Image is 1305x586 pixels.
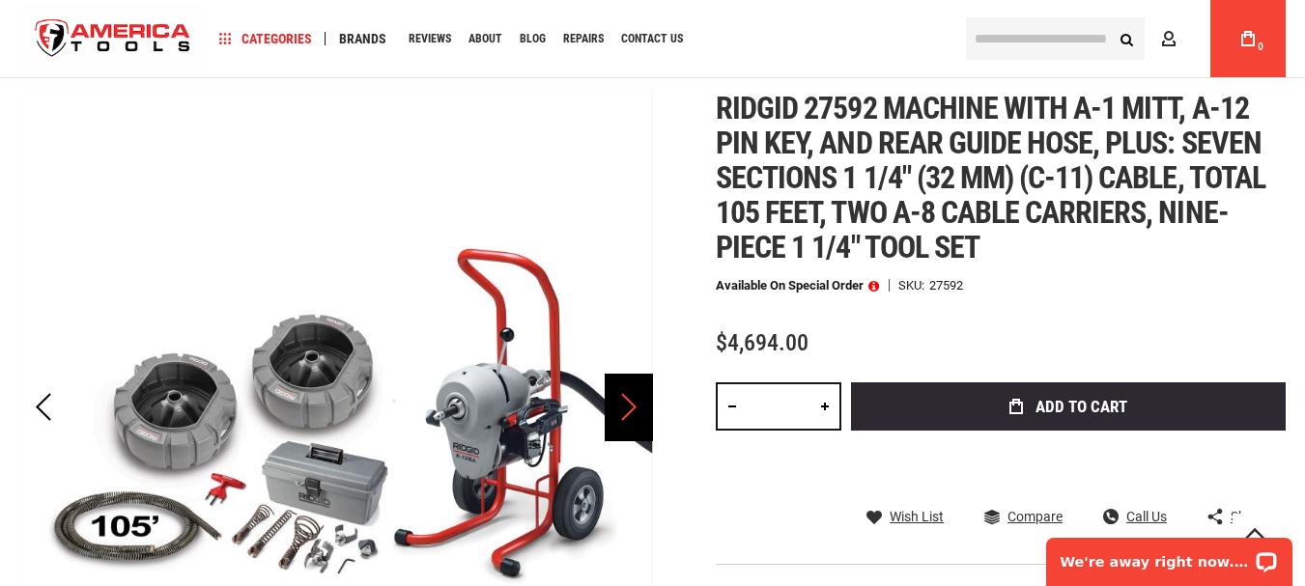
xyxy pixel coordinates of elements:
span: Blog [520,33,546,44]
span: Repairs [563,33,604,44]
span: Call Us [1126,510,1167,523]
a: Reviews [400,26,460,52]
a: Call Us [1103,508,1167,525]
span: Categories [219,32,312,45]
iframe: Secure express checkout frame [847,436,1290,492]
a: Brands [330,26,395,52]
img: America Tools [19,3,207,75]
span: $4,694.00 [716,329,809,356]
iframe: LiveChat chat widget [1034,525,1305,586]
a: Compare [984,508,1063,525]
a: Wish List [866,508,944,525]
a: Categories [211,26,321,52]
a: Repairs [554,26,612,52]
a: store logo [19,3,207,75]
span: Add to Cart [1035,399,1127,415]
span: Ridgid 27592 machine with a-1 mitt, a-12 pin key, and rear guide hose, plus: seven sections 1 1/4... [716,90,1265,265]
span: Compare [1007,510,1063,523]
span: Wish List [890,510,944,523]
a: About [460,26,511,52]
button: Add to Cart [851,382,1286,431]
span: Brands [339,32,386,45]
a: Blog [511,26,554,52]
a: Contact Us [612,26,692,52]
span: Share [1231,510,1265,523]
span: Contact Us [621,33,683,44]
span: 0 [1258,42,1263,52]
button: Search [1108,20,1145,57]
span: Reviews [409,33,451,44]
p: Available on Special Order [716,279,879,293]
strong: SKU [898,279,929,292]
span: About [468,33,502,44]
div: 27592 [929,279,963,292]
